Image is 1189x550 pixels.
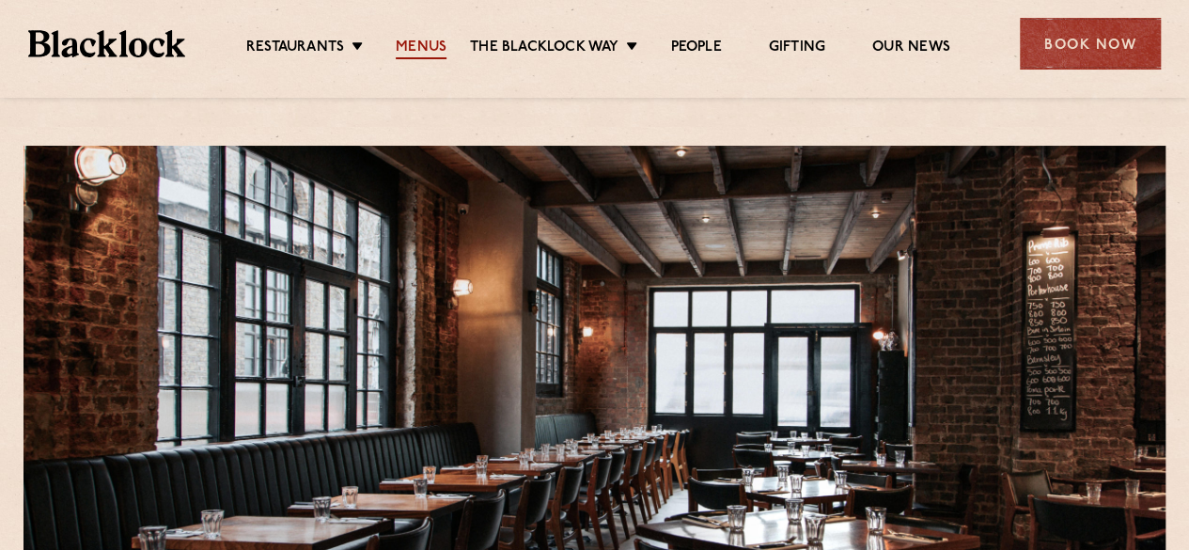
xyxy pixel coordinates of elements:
div: Book Now [1020,18,1161,70]
a: Gifting [769,39,825,59]
a: Restaurants [246,39,344,59]
img: BL_Textured_Logo-footer-cropped.svg [28,30,185,56]
a: Our News [872,39,950,59]
a: People [670,39,721,59]
a: The Blacklock Way [470,39,618,59]
a: Menus [396,39,446,59]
